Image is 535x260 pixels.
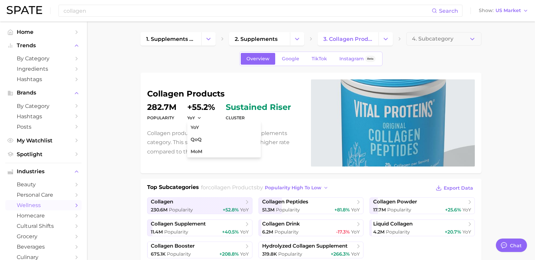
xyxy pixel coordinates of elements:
span: 17.7m [373,207,386,213]
button: YoY [187,115,202,121]
span: Popularity [387,207,411,213]
button: Industries [5,167,82,177]
button: popularity high to low [263,183,330,192]
span: beauty [17,181,70,188]
a: InstagramBeta [334,53,381,65]
span: Popularity [169,207,193,213]
span: by Category [17,103,70,109]
a: My Watchlist [5,135,82,146]
a: liquid collagen4.2m Popularity+20.7% YoY [369,219,475,236]
span: collagen products [208,184,256,191]
input: Search here for a brand, industry, or ingredient [63,5,432,16]
h1: collagen products [147,90,303,98]
span: Popularity [386,229,410,235]
span: Popularity [164,229,188,235]
a: collagen230.6m Popularity+52.8% YoY [147,197,252,214]
span: Beta [367,56,373,62]
a: collagen peptides51.3m Popularity+81.8% YoY [258,197,364,214]
span: +25.6% [445,207,461,213]
span: YoY [240,207,249,213]
span: 51.3m [262,207,275,213]
a: by Category [5,101,82,111]
span: YoY [351,251,360,257]
span: by Category [17,55,70,62]
button: Change Category [201,32,216,46]
button: Change Category [290,32,304,46]
span: Brands [17,90,70,96]
span: Posts [17,124,70,130]
ul: YoY [187,121,261,157]
span: 6.2m [262,229,273,235]
span: Instagram [339,56,364,62]
span: sustained riser [226,103,291,111]
span: homecare [17,212,70,219]
span: +81.8% [334,207,350,213]
a: Posts [5,122,82,132]
a: homecare [5,210,82,221]
span: 1. supplements & ingestibles [146,36,196,42]
a: Overview [241,53,275,65]
a: collagen powder17.7m Popularity+25.6% YoY [369,197,475,214]
span: 4. Subcategory [412,36,453,42]
span: 675.1k [151,251,166,257]
span: YoY [240,251,249,257]
span: collagen [151,199,173,205]
span: Spotlight [17,151,70,157]
dt: Popularity [147,114,177,122]
span: Hashtags [17,113,70,120]
span: 2. supplements [235,36,278,42]
a: beauty [5,179,82,190]
button: Trends [5,41,82,51]
span: wellness [17,202,70,208]
span: MoM [191,149,202,154]
span: for by [201,184,330,191]
span: collagen peptides [262,199,308,205]
span: personal care [17,192,70,198]
span: +266.3% [331,251,350,257]
a: TikTok [306,53,333,65]
dt: cluster [226,114,291,122]
span: Export Data [444,185,473,191]
span: Trends [17,43,70,49]
span: YoY [351,207,360,213]
a: cultural shifts [5,221,82,231]
a: wellness [5,200,82,210]
a: Hashtags [5,74,82,84]
a: collagen supplement11.4m Popularity+40.5% YoY [147,219,252,236]
span: +208.8% [219,251,239,257]
span: beverages [17,244,70,250]
button: 4. Subcategory [406,32,481,46]
span: grocery [17,233,70,240]
a: 1. supplements & ingestibles [140,32,201,46]
span: hydrolyzed collagen supplement [262,243,347,249]
h1: Top Subcategories [147,183,199,193]
span: Industries [17,169,70,175]
span: YoY [462,229,471,235]
dd: +55.2% [187,103,215,111]
a: Home [5,27,82,37]
a: grocery [5,231,82,242]
a: by Category [5,53,82,64]
span: cultural shifts [17,223,70,229]
span: collagen booster [151,243,195,249]
span: +40.5% [222,229,239,235]
span: 3. collagen products [323,36,373,42]
button: Export Data [434,183,475,193]
a: hydrolyzed collagen supplement319.8k Popularity+266.3% YoY [258,242,364,258]
span: TikTok [312,56,327,62]
span: YoY [191,125,199,130]
span: collagen supplement [151,221,206,227]
span: My Watchlist [17,137,70,144]
span: collagen powder [373,199,417,205]
a: Google [276,53,305,65]
a: personal care [5,190,82,200]
a: collagen booster675.1k Popularity+208.8% YoY [147,242,252,258]
span: Popularity [278,251,302,257]
span: Popularity [167,251,191,257]
span: collagen drink [262,221,300,227]
span: Ingredients [17,66,70,72]
span: 230.6m [151,207,168,213]
span: 319.8k [262,251,277,257]
span: -17.3% [336,229,350,235]
span: Popularity [276,207,300,213]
